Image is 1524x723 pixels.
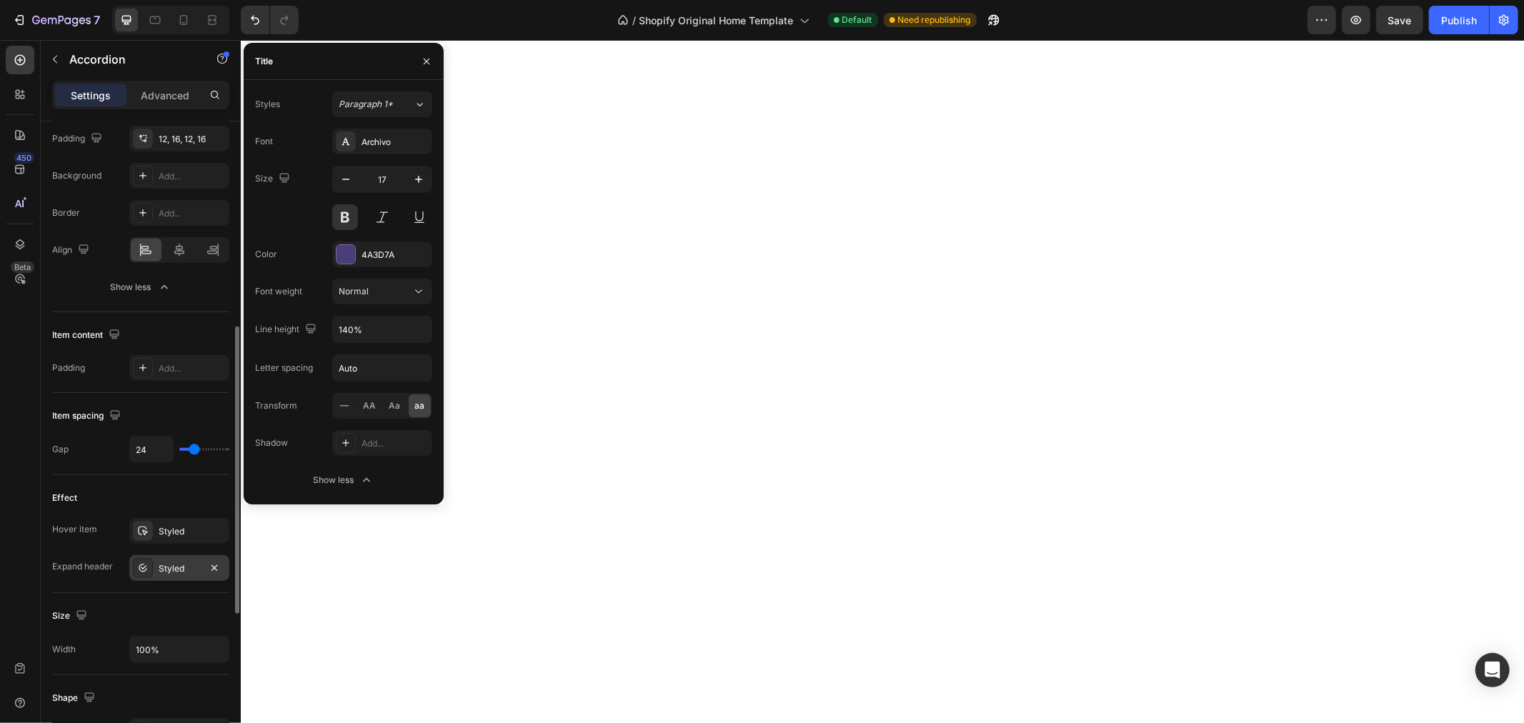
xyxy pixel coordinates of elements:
[52,129,105,149] div: Padding
[1429,6,1489,34] button: Publish
[255,285,302,298] div: Font weight
[414,399,424,412] span: aa
[255,320,319,339] div: Line height
[241,6,299,34] div: Undo/Redo
[255,248,277,261] div: Color
[339,286,369,296] span: Normal
[255,437,288,449] div: Shadow
[333,316,432,342] input: Auto
[52,361,85,374] div: Padding
[52,560,113,573] div: Expand header
[159,133,226,146] div: 12, 16, 12, 16
[52,326,123,345] div: Item content
[313,473,374,487] div: Show less
[11,261,34,273] div: Beta
[1376,6,1423,34] button: Save
[333,355,432,381] input: Auto
[52,169,101,182] div: Background
[255,361,313,374] div: Letter spacing
[363,399,376,412] span: AA
[255,399,297,412] div: Transform
[130,437,173,462] input: Auto
[94,11,100,29] p: 7
[332,91,432,117] button: Paragraph 1*
[332,279,432,304] button: Normal
[130,637,229,662] input: Auto
[1388,14,1412,26] span: Save
[389,399,400,412] span: Aa
[159,207,226,220] div: Add...
[159,525,226,538] div: Styled
[71,88,111,103] p: Settings
[52,689,98,708] div: Shape
[69,51,191,68] p: Accordion
[159,170,226,183] div: Add...
[1441,13,1477,28] div: Publish
[52,492,77,504] div: Effect
[255,135,273,148] div: Font
[52,274,229,300] button: Show less
[898,14,971,26] span: Need republishing
[52,407,124,426] div: Item spacing
[52,643,76,656] div: Width
[842,14,872,26] span: Default
[141,88,189,103] p: Advanced
[1475,653,1510,687] div: Open Intercom Messenger
[639,13,794,28] span: Shopify Original Home Template
[14,152,34,164] div: 450
[255,169,293,189] div: Size
[52,206,80,219] div: Border
[255,467,432,493] button: Show less
[159,362,226,375] div: Add...
[52,607,90,626] div: Size
[6,6,106,34] button: 7
[255,55,273,68] div: Title
[362,136,429,149] div: Archivo
[339,98,393,111] span: Paragraph 1*
[241,40,1524,723] iframe: Design area
[255,98,280,111] div: Styles
[52,241,92,260] div: Align
[111,280,171,294] div: Show less
[52,523,97,536] div: Hover item
[52,443,69,456] div: Gap
[159,562,200,575] div: Styled
[362,437,429,450] div: Add...
[362,249,429,261] div: 4A3D7A
[633,13,637,28] span: /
